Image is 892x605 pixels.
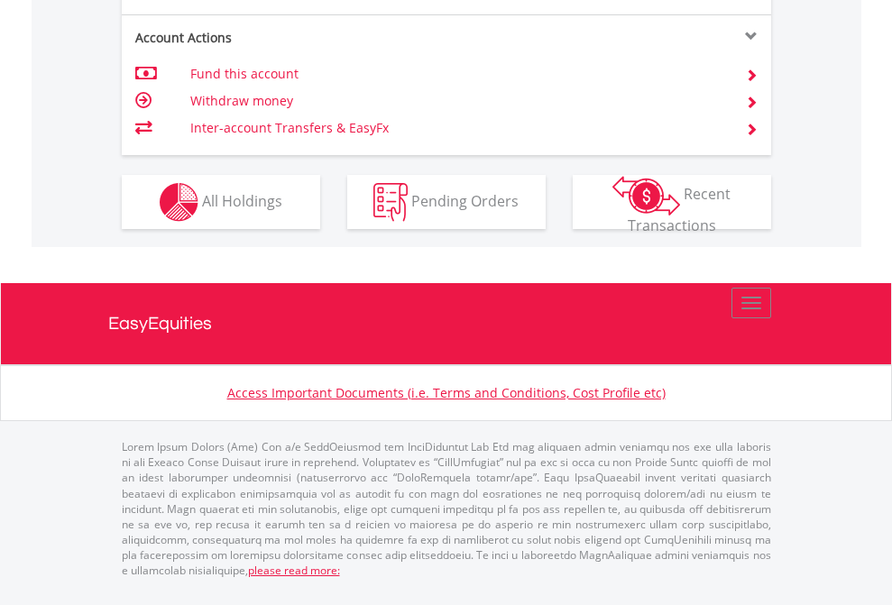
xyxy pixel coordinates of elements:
[108,283,785,364] a: EasyEquities
[160,183,198,222] img: holdings-wht.png
[122,439,771,578] p: Lorem Ipsum Dolors (Ame) Con a/e SeddOeiusmod tem InciDiduntut Lab Etd mag aliquaen admin veniamq...
[347,175,546,229] button: Pending Orders
[190,60,723,87] td: Fund this account
[190,87,723,115] td: Withdraw money
[373,183,408,222] img: pending_instructions-wht.png
[122,29,446,47] div: Account Actions
[122,175,320,229] button: All Holdings
[227,384,666,401] a: Access Important Documents (i.e. Terms and Conditions, Cost Profile etc)
[202,190,282,210] span: All Holdings
[573,175,771,229] button: Recent Transactions
[248,563,340,578] a: please read more:
[411,190,519,210] span: Pending Orders
[612,176,680,215] img: transactions-zar-wht.png
[190,115,723,142] td: Inter-account Transfers & EasyFx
